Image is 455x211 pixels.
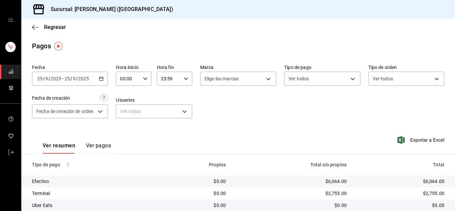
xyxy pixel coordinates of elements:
[43,142,75,154] button: Ver resumen
[32,41,51,51] div: Pagos
[36,108,94,115] span: Fecha de creación de orden
[32,202,155,209] div: Uber Eats
[37,76,43,81] input: --
[399,136,444,144] button: Exportar a Excel
[166,178,226,185] div: $0.00
[200,65,276,70] label: Marca
[62,76,64,81] span: -
[116,104,192,118] div: Ver todos
[70,76,72,81] span: /
[73,76,76,81] input: --
[32,162,155,167] div: Tipo de pago
[357,178,444,185] div: $6,064.00
[116,65,151,70] label: Hora inicio
[32,95,70,102] div: Fecha de creación
[45,76,48,81] input: --
[236,190,347,197] div: $2,755.00
[236,178,347,185] div: $6,064.00
[43,76,45,81] span: /
[32,178,155,185] div: Efectivo
[44,24,66,30] span: Regresar
[166,202,226,209] div: $0.00
[236,202,347,209] div: $0.00
[368,65,444,70] label: Tipo de orden
[66,162,70,167] svg: Los pagos realizados con Pay y otras terminales son montos brutos.
[50,76,62,81] input: ----
[157,65,192,70] label: Hora fin
[357,202,444,209] div: $0.00
[116,98,192,102] label: Usuarios
[166,190,226,197] div: $0.00
[373,75,393,82] span: Ver todos
[86,142,111,154] button: Ver pagos
[357,162,444,167] div: Total
[32,24,66,30] button: Regresar
[45,5,173,13] h3: Sucursal: [PERSON_NAME] ([GEOGRAPHIC_DATA])
[8,17,13,23] button: open drawer
[166,162,226,167] div: Propina
[32,65,108,70] label: Fecha
[43,142,111,154] div: navigation tabs
[205,75,238,82] span: Elige las marcas
[64,76,70,81] input: --
[236,162,347,167] div: Total sin propina
[48,76,50,81] span: /
[32,190,155,197] div: Terminal
[76,76,78,81] span: /
[357,190,444,197] div: $2,755.00
[288,75,309,82] span: Ver todos
[284,65,360,70] label: Tipo de pago
[54,42,63,50] img: Tooltip marker
[78,76,89,81] input: ----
